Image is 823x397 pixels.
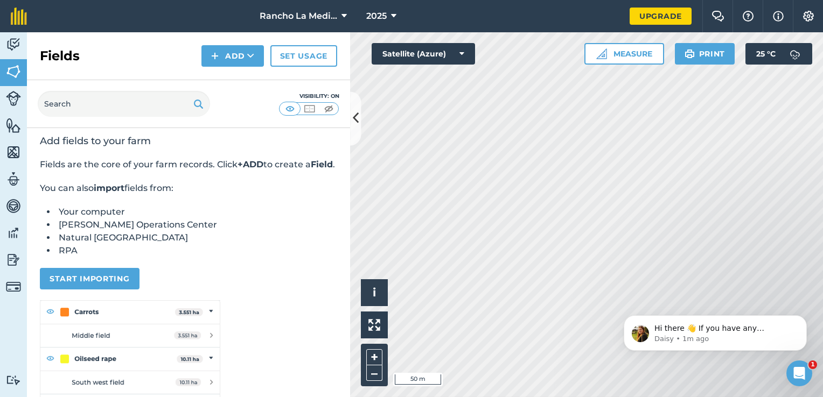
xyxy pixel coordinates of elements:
button: – [366,365,382,381]
strong: Field [311,159,333,169]
span: 25 ° C [756,43,776,65]
img: svg+xml;base64,PD94bWwgdmVyc2lvbj0iMS4wIiBlbmNvZGluZz0idXRmLTgiPz4KPCEtLSBHZW5lcmF0b3I6IEFkb2JlIE... [6,91,21,106]
img: A question mark icon [742,11,755,22]
img: svg+xml;base64,PD94bWwgdmVyc2lvbj0iMS4wIiBlbmNvZGluZz0idXRmLTgiPz4KPCEtLSBHZW5lcmF0b3I6IEFkb2JlIE... [6,171,21,187]
strong: import [94,183,124,193]
img: svg+xml;base64,PD94bWwgdmVyc2lvbj0iMS4wIiBlbmNvZGluZz0idXRmLTgiPz4KPCEtLSBHZW5lcmF0b3I6IEFkb2JlIE... [784,43,806,65]
img: svg+xml;base64,PHN2ZyB4bWxucz0iaHR0cDovL3d3dy53My5vcmcvMjAwMC9zdmciIHdpZHRoPSIxOSIgaGVpZ2h0PSIyNC... [685,47,695,60]
button: 25 °C [745,43,812,65]
p: Fields are the core of your farm records. Click to create a . [40,158,337,171]
img: fieldmargin Logo [11,8,27,25]
h2: Add fields to your farm [40,134,337,147]
img: svg+xml;base64,PD94bWwgdmVyc2lvbj0iMS4wIiBlbmNvZGluZz0idXRmLTgiPz4KPCEtLSBHZW5lcmF0b3I6IEFkb2JlIE... [6,37,21,53]
div: Visibility: On [279,92,339,101]
img: svg+xml;base64,PHN2ZyB4bWxucz0iaHR0cDovL3d3dy53My5vcmcvMjAwMC9zdmciIHdpZHRoPSI1MCIgaGVpZ2h0PSI0MC... [322,103,336,114]
h2: Fields [40,47,80,65]
img: svg+xml;base64,PD94bWwgdmVyc2lvbj0iMS4wIiBlbmNvZGluZz0idXRmLTgiPz4KPCEtLSBHZW5lcmF0b3I6IEFkb2JlIE... [6,225,21,241]
img: svg+xml;base64,PHN2ZyB4bWxucz0iaHR0cDovL3d3dy53My5vcmcvMjAwMC9zdmciIHdpZHRoPSI1NiIgaGVpZ2h0PSI2MC... [6,117,21,133]
span: 2025 [366,10,387,23]
span: i [373,286,376,299]
img: svg+xml;base64,PHN2ZyB4bWxucz0iaHR0cDovL3d3dy53My5vcmcvMjAwMC9zdmciIHdpZHRoPSI1MCIgaGVpZ2h0PSI0MC... [283,103,297,114]
button: Add [201,45,264,67]
li: [PERSON_NAME] Operations Center [56,218,337,231]
li: Natural [GEOGRAPHIC_DATA] [56,231,337,244]
img: svg+xml;base64,PD94bWwgdmVyc2lvbj0iMS4wIiBlbmNvZGluZz0idXRmLTgiPz4KPCEtLSBHZW5lcmF0b3I6IEFkb2JlIE... [6,198,21,214]
img: svg+xml;base64,PHN2ZyB4bWxucz0iaHR0cDovL3d3dy53My5vcmcvMjAwMC9zdmciIHdpZHRoPSI1NiIgaGVpZ2h0PSI2MC... [6,63,21,80]
img: svg+xml;base64,PD94bWwgdmVyc2lvbj0iMS4wIiBlbmNvZGluZz0idXRmLTgiPz4KPCEtLSBHZW5lcmF0b3I6IEFkb2JlIE... [6,252,21,268]
img: Ruler icon [596,48,607,59]
img: svg+xml;base64,PD94bWwgdmVyc2lvbj0iMS4wIiBlbmNvZGluZz0idXRmLTgiPz4KPCEtLSBHZW5lcmF0b3I6IEFkb2JlIE... [6,375,21,385]
img: A cog icon [802,11,815,22]
a: Set usage [270,45,337,67]
img: Two speech bubbles overlapping with the left bubble in the forefront [712,11,724,22]
button: Start importing [40,268,140,289]
span: 1 [808,360,817,369]
img: svg+xml;base64,PHN2ZyB4bWxucz0iaHR0cDovL3d3dy53My5vcmcvMjAwMC9zdmciIHdpZHRoPSI1MCIgaGVpZ2h0PSI0MC... [303,103,316,114]
li: Your computer [56,205,337,218]
img: svg+xml;base64,PHN2ZyB4bWxucz0iaHR0cDovL3d3dy53My5vcmcvMjAwMC9zdmciIHdpZHRoPSIxOSIgaGVpZ2h0PSIyNC... [193,97,204,110]
p: You can also fields from: [40,182,337,195]
img: svg+xml;base64,PHN2ZyB4bWxucz0iaHR0cDovL3d3dy53My5vcmcvMjAwMC9zdmciIHdpZHRoPSI1NiIgaGVpZ2h0PSI2MC... [6,144,21,160]
li: RPA [56,244,337,257]
button: Satellite (Azure) [372,43,475,65]
img: svg+xml;base64,PHN2ZyB4bWxucz0iaHR0cDovL3d3dy53My5vcmcvMjAwMC9zdmciIHdpZHRoPSIxNyIgaGVpZ2h0PSIxNy... [773,10,784,23]
button: Print [675,43,735,65]
img: svg+xml;base64,PD94bWwgdmVyc2lvbj0iMS4wIiBlbmNvZGluZz0idXRmLTgiPz4KPCEtLSBHZW5lcmF0b3I6IEFkb2JlIE... [6,279,21,294]
iframe: Intercom live chat [786,360,812,386]
button: Measure [584,43,664,65]
img: Four arrows, one pointing top left, one top right, one bottom right and the last bottom left [368,319,380,331]
button: + [366,349,382,365]
iframe: Intercom notifications message [608,293,823,368]
span: Rancho La Media [PERSON_NAME] [260,10,337,23]
a: Upgrade [630,8,692,25]
input: Search [38,91,210,117]
img: svg+xml;base64,PHN2ZyB4bWxucz0iaHR0cDovL3d3dy53My5vcmcvMjAwMC9zdmciIHdpZHRoPSIxNCIgaGVpZ2h0PSIyNC... [211,49,219,62]
button: i [361,279,388,306]
strong: +ADD [238,159,263,169]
